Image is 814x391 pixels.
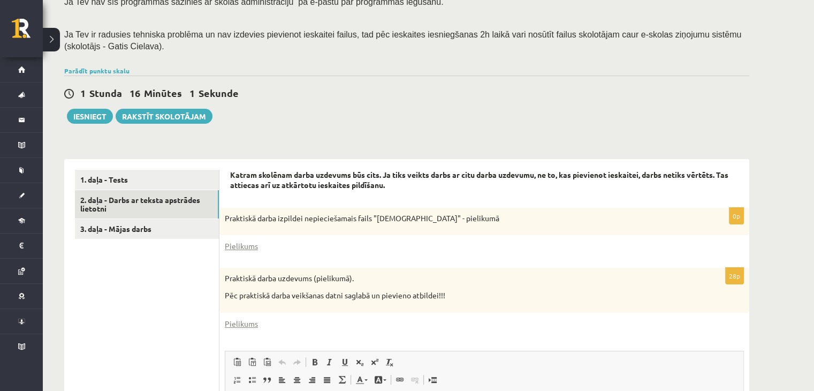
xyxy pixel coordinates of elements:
[225,273,690,284] p: Praktiskā darba uzdevums (pielikumā).
[337,355,352,369] a: Pasvītrojums (vadīšanas taustiņš+U)
[89,87,122,99] span: Stunda
[130,87,140,99] span: 16
[425,373,440,387] a: Ievietot lapas pārtraukumu drukai
[11,11,507,22] body: Bagātinātā teksta redaktors, wiswyg-editor-user-answer-47024750608840
[319,373,334,387] a: Izlīdzināt malas
[729,207,744,224] p: 0p
[64,30,741,51] span: Ja Tev ir radusies tehniska problēma un nav izdevies pievienot ieskaitei failus, tad pēc ieskaite...
[367,355,382,369] a: Augšraksts
[275,355,290,369] a: Atcelt (vadīšanas taustiņš+Z)
[245,373,260,387] a: Ievietot/noņemt sarakstu ar aizzīmēm
[225,213,690,224] p: Praktiskā darba izpildei nepieciešamais fails "[DEMOGRAPHIC_DATA]" - pielikumā
[75,219,219,239] a: 3. daļa - Mājas darbs
[334,373,349,387] a: Math
[230,355,245,369] a: Ielīmēt (vadīšanas taustiņš+V)
[64,66,130,75] a: Parādīt punktu skalu
[80,87,86,99] span: 1
[225,240,258,252] a: Pielikums
[67,109,113,124] button: Iesniegt
[352,373,371,387] a: Teksta krāsa
[230,170,728,190] strong: Katram skolēnam darba uzdevums būs cits. Ja tiks veikts darbs ar citu darba uzdevumu, ne to, kas ...
[382,355,397,369] a: Noņemt stilus
[75,190,219,219] a: 2. daļa - Darbs ar teksta apstrādes lietotni
[305,373,319,387] a: Izlīdzināt pa labi
[392,373,407,387] a: Saite (vadīšanas taustiņš+K)
[307,355,322,369] a: Treknraksts (vadīšanas taustiņš+B)
[144,87,182,99] span: Minūtes
[407,373,422,387] a: Atsaistīt
[290,355,305,369] a: Atkārtot (vadīšanas taustiņš+Y)
[12,19,43,46] a: Rīgas 1. Tālmācības vidusskola
[245,355,260,369] a: Ievietot kā vienkāršu tekstu (vadīšanas taustiņš+pārslēgšanas taustiņš+V)
[290,373,305,387] a: Centrēti
[230,373,245,387] a: Ievietot/noņemt numurētu sarakstu
[725,267,744,284] p: 28p
[116,109,212,124] a: Rakstīt skolotājam
[260,355,275,369] a: Ievietot no Worda
[225,290,690,301] p: Pēc praktiskā darba veikšanas datni saglabā un pievieno atbildei!!!
[352,355,367,369] a: Apakšraksts
[199,87,239,99] span: Sekunde
[275,373,290,387] a: Izlīdzināt pa kreisi
[371,373,390,387] a: Fona krāsa
[189,87,195,99] span: 1
[322,355,337,369] a: Slīpraksts (vadīšanas taustiņš+I)
[75,170,219,190] a: 1. daļa - Tests
[260,373,275,387] a: Bloka citāts
[225,318,258,329] a: Pielikums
